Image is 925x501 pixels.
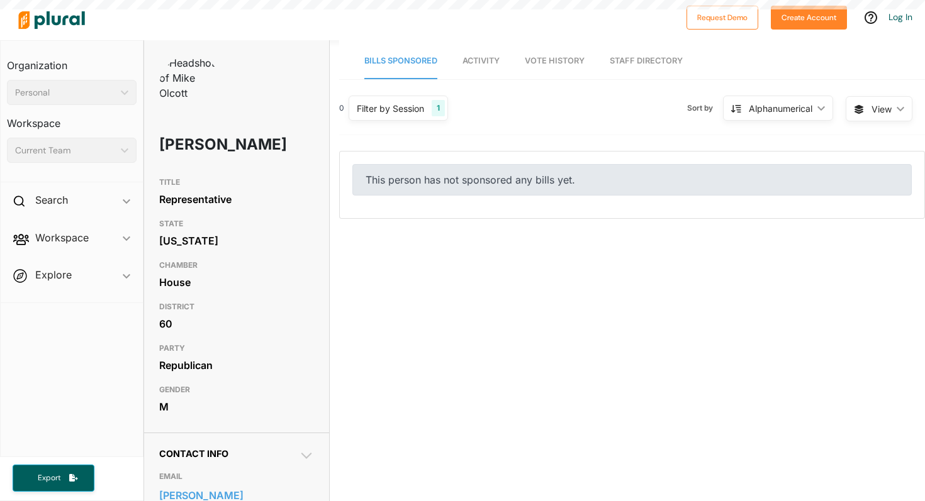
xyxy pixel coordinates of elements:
[159,55,222,101] img: Headshot of Mike Olcott
[159,341,313,356] h3: PARTY
[339,102,344,114] div: 0
[159,231,313,250] div: [US_STATE]
[525,56,585,65] span: Vote History
[29,473,69,483] span: Export
[7,105,137,133] h3: Workspace
[7,47,137,75] h3: Organization
[687,10,758,23] a: Request Demo
[364,56,437,65] span: Bills Sponsored
[525,43,585,79] a: Vote History
[159,216,313,231] h3: STATE
[687,6,758,30] button: Request Demo
[462,56,500,65] span: Activity
[15,86,116,99] div: Personal
[771,10,847,23] a: Create Account
[35,193,68,207] h2: Search
[749,102,812,115] div: Alphanumerical
[357,102,424,115] div: Filter by Session
[872,102,892,116] span: View
[159,175,313,190] h3: TITLE
[159,448,228,459] span: Contact Info
[159,190,313,209] div: Representative
[159,314,313,333] div: 60
[687,102,723,114] span: Sort by
[432,100,445,116] div: 1
[159,126,252,163] h1: [PERSON_NAME]
[159,299,313,314] h3: DISTRICT
[610,43,683,79] a: Staff Directory
[159,258,313,273] h3: CHAMBER
[771,6,847,30] button: Create Account
[159,273,313,292] div: House
[352,164,912,195] div: This person has not sponsored any bills yet.
[13,465,94,492] button: Export
[159,382,313,397] h3: GENDER
[159,397,313,416] div: M
[15,144,116,157] div: Current Team
[889,11,912,23] a: Log In
[462,43,500,79] a: Activity
[159,469,313,484] h3: EMAIL
[364,43,437,79] a: Bills Sponsored
[159,356,313,375] div: Republican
